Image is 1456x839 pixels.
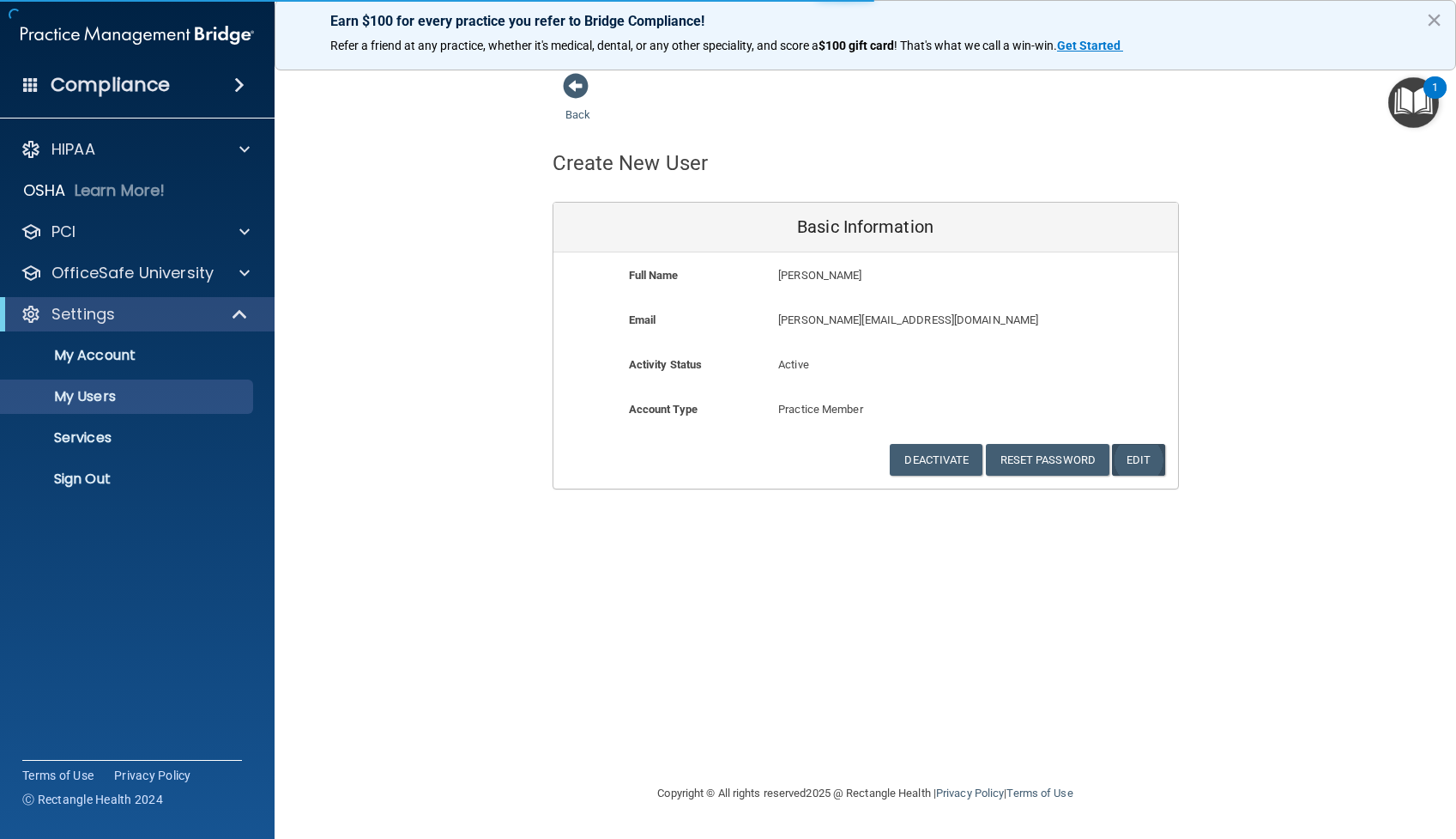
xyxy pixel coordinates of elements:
[330,39,819,52] span: Refer a friend at any practice, whether it's medical, dental, or any other speciality, and score a
[21,222,250,242] a: PCI
[51,73,170,97] h4: Compliance
[11,471,245,488] p: Sign Out
[778,310,1052,331] p: [PERSON_NAME][EMAIL_ADDRESS][DOMAIN_NAME]
[629,313,656,326] b: Email
[894,39,1057,52] span: ! That's what we call a win-win.
[778,355,952,375] p: Active
[629,269,679,282] b: Full Name
[51,304,115,325] p: Settings
[890,444,982,476] button: Deactivate
[819,39,894,52] strong: $100 gift card
[1426,6,1442,33] button: Close
[1057,39,1123,52] a: Get Started
[21,263,250,283] a: OfficeSafe University
[986,444,1109,476] button: Reset Password
[22,767,94,784] a: Terms of Use
[1057,39,1121,52] strong: Get Started
[11,347,245,364] p: My Account
[553,152,709,174] h4: Create New User
[1006,787,1072,799] a: Terms of Use
[51,139,95,160] p: HIPAA
[1388,77,1439,128] button: Open Resource Center, 1 new notification
[629,358,703,371] b: Activity Status
[1112,444,1164,476] button: Edit
[936,787,1004,799] a: Privacy Policy
[553,766,1179,821] div: Copyright © All rights reserved 2025 @ Rectangle Health | |
[21,18,254,52] img: PMB logo
[21,304,249,325] a: Settings
[21,139,250,160] a: HIPAA
[51,263,214,283] p: OfficeSafe University
[1432,88,1438,110] div: 1
[565,88,590,121] a: Back
[75,180,166,201] p: Learn More!
[23,180,66,201] p: OSHA
[11,388,245,405] p: My Users
[629,403,698,416] b: Account Type
[114,767,191,784] a: Privacy Policy
[778,399,952,420] p: Practice Member
[11,429,245,447] p: Services
[22,791,163,808] span: Ⓒ Rectangle Health 2024
[51,222,76,242] p: PCI
[553,203,1178,252] div: Basic Information
[778,265,1052,286] p: [PERSON_NAME]
[330,13,1400,29] p: Earn $100 for every practice you refer to Bridge Compliance!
